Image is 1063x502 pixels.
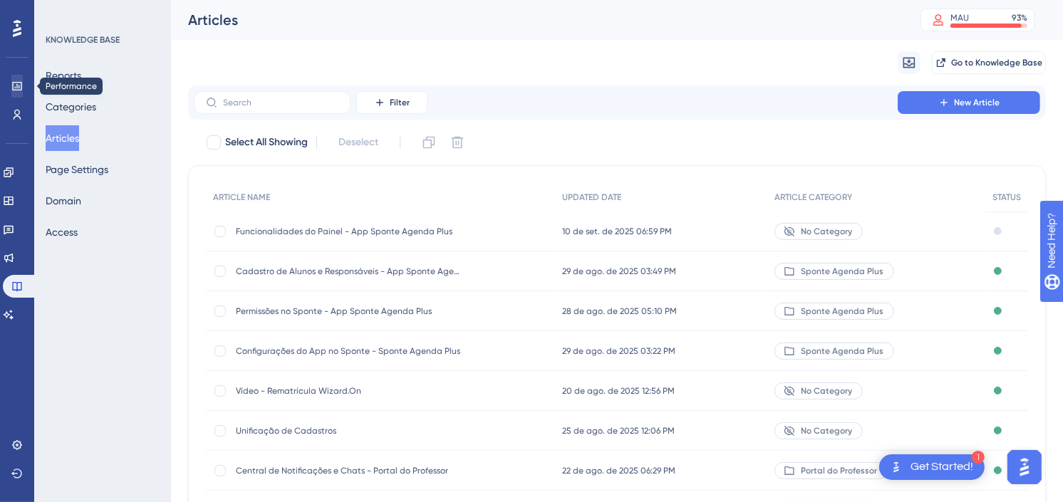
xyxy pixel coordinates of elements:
span: 22 de ago. de 2025 06:29 PM [562,465,675,476]
div: MAU [950,12,969,23]
span: Configurações do App no Sponte - Sponte Agenda Plus [236,345,464,357]
span: 28 de ago. de 2025 05:10 PM [562,305,677,317]
span: Select All Showing [225,134,308,151]
span: ARTICLE CATEGORY [774,192,852,203]
span: Sponte Agenda Plus [801,345,883,357]
div: Open Get Started! checklist, remaining modules: 1 [879,454,985,480]
div: 93 % [1012,12,1027,23]
span: No Category [801,226,852,237]
button: Filter [356,91,427,114]
div: KNOWLEDGE BASE [46,34,120,46]
span: No Category [801,385,852,397]
span: Deselect [338,134,378,151]
span: 20 de ago. de 2025 12:56 PM [562,385,675,397]
input: Search [223,98,338,108]
span: Unificação de Cadastros [236,425,464,436]
button: Articles [46,125,79,151]
span: Permissões no Sponte - App Sponte Agenda Plus [236,305,464,317]
span: Cadastro de Alunos e Responsáveis - App Sponte Agenda Plus [236,266,464,277]
button: New Article [898,91,1040,114]
span: 10 de set. de 2025 06:59 PM [562,226,672,237]
span: 29 de ago. de 2025 03:49 PM [562,266,676,277]
span: New Article [954,97,1000,108]
div: Articles [188,10,885,30]
span: 29 de ago. de 2025 03:22 PM [562,345,675,357]
span: Central de Notificações e Chats - Portal do Professor [236,465,464,476]
span: No Category [801,425,852,436]
img: launcher-image-alternative-text [888,459,905,476]
button: Reports [46,63,81,88]
span: Need Help? [33,4,89,21]
span: Filter [390,97,410,108]
span: Go to Knowledge Base [951,57,1042,68]
span: Funcionalidades do Painel - App Sponte Agenda Plus [236,226,464,237]
button: Deselect [326,130,391,155]
div: 1 [972,451,985,464]
button: Page Settings [46,157,108,182]
iframe: UserGuiding AI Assistant Launcher [1003,446,1046,488]
span: 25 de ago. de 2025 12:06 PM [562,425,675,436]
span: UPDATED DATE [562,192,621,203]
button: Go to Knowledge Base [932,51,1046,74]
span: Portal do Professor [801,465,877,476]
span: Sponte Agenda Plus [801,305,883,317]
button: Domain [46,188,81,214]
span: Vídeo - Rematrícula Wizard.On [236,385,464,397]
button: Categories [46,94,96,120]
button: Access [46,219,78,245]
div: Get Started! [911,459,973,475]
span: Sponte Agenda Plus [801,266,883,277]
span: STATUS [992,192,1021,203]
span: ARTICLE NAME [213,192,270,203]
